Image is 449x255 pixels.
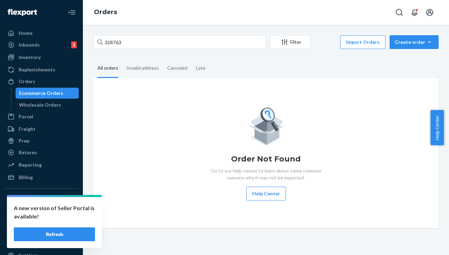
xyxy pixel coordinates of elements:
ol: breadcrumbs [88,2,123,22]
a: Inbounds1 [4,39,79,50]
button: Integrations [4,194,79,205]
img: Empty list [247,106,285,145]
div: 1 [71,41,77,48]
p: Go to our help center to learn about some common reasons why it may not be imported. [206,167,326,181]
button: Close Navigation [65,6,79,19]
div: Create order [395,39,433,46]
div: Ecommerce Orders [19,90,63,97]
button: Refresh [14,227,95,241]
button: Import Orders [340,35,385,49]
div: Filter [270,39,310,46]
a: Freight [4,124,79,135]
a: Wholesale Orders [16,99,79,110]
a: Home [4,28,79,39]
div: Billing [19,174,33,181]
a: Add Fast Tag [4,239,79,247]
a: Ecommerce Orders [16,88,79,99]
div: Prep [19,137,29,144]
div: Orders [19,78,35,85]
div: Wholesale Orders [19,101,61,108]
div: Canceled [167,59,188,77]
div: Home [19,30,32,37]
button: Open account menu [423,6,437,19]
div: Reporting [19,161,42,168]
img: Flexport logo [8,9,37,16]
div: Replenishments [19,66,55,73]
button: Open Search Box [392,6,406,19]
div: Late [196,59,206,77]
div: Returns [19,149,37,156]
button: Filter [270,35,310,49]
button: Create order [390,35,439,49]
div: All orders [97,59,118,78]
button: Help Center [246,187,286,200]
a: Orders [94,8,117,16]
div: Inbounds [19,41,40,48]
div: Parcel [19,113,33,120]
a: Parcel [4,111,79,122]
h1: Order Not Found [231,154,301,165]
a: Billing [4,172,79,183]
button: Open notifications [408,6,421,19]
button: Help Center [430,110,444,145]
a: Inventory [4,52,79,63]
a: Orders [4,76,79,87]
a: Reporting [4,159,79,170]
div: Invalid address [126,59,159,77]
a: Replenishments [4,64,79,75]
p: A new version of Seller Portal is available! [14,204,95,220]
button: Fast Tags [4,225,79,236]
div: Freight [19,126,36,133]
a: Prep [4,135,79,146]
a: Returns [4,147,79,158]
a: Add Integration [4,208,79,216]
div: Inventory [19,54,41,61]
input: Search orders [93,35,266,49]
